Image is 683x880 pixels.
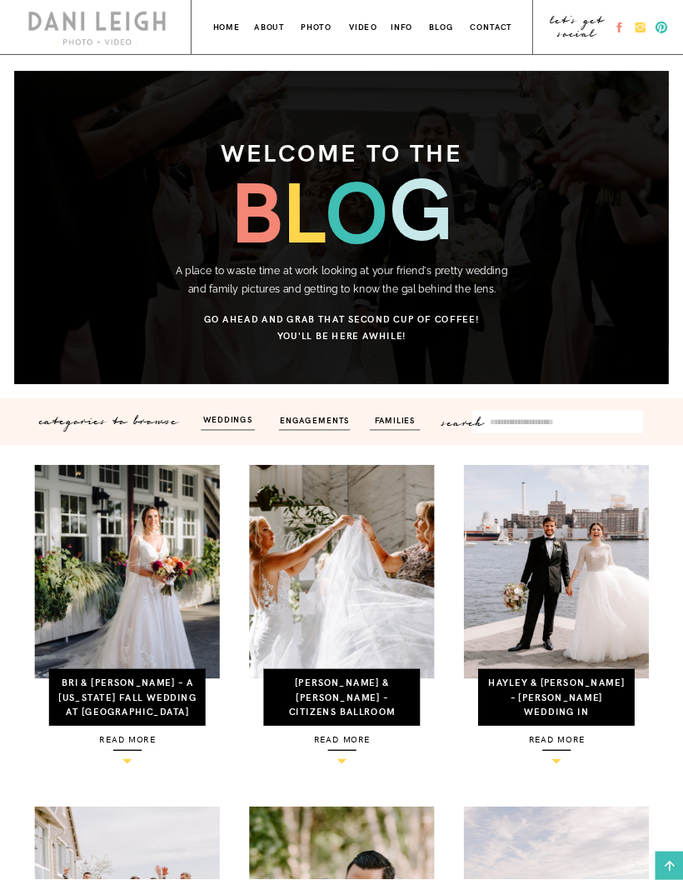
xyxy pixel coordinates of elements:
a: Hayley & [PERSON_NAME] – [PERSON_NAME] Wedding in [GEOGRAPHIC_DATA], [GEOGRAPHIC_DATA] [488,675,625,746]
a: families [367,413,423,427]
p: A place to waste time at work looking at your friend's pretty wedding and family pictures and get... [173,262,510,302]
a: about [254,19,286,31]
a: info [391,19,415,31]
a: photo [301,19,332,31]
a: VIDEO [349,19,379,31]
a: engagements [276,413,354,427]
a: blog [429,19,456,31]
h3: welcome to the [156,130,529,163]
a: Bri & [PERSON_NAME] – A [US_STATE] Fall Wedding at [GEOGRAPHIC_DATA] [58,675,197,717]
h3: b [230,164,307,246]
p: search [442,412,496,425]
h3: Go ahead and grab that second cup of coffee! You'll be here awhile! [128,311,556,340]
p: categories to browse [40,411,187,424]
a: read more [264,731,420,746]
a: [PERSON_NAME] & [PERSON_NAME] – Citizens Ballroom Wedding [PERSON_NAME] MD [273,675,411,746]
a: let's get social [549,17,606,37]
a: read more [49,731,205,746]
h3: o [325,164,410,252]
a: read more [479,731,635,746]
h3: l [282,164,347,251]
a: weddings [193,412,262,426]
h3: g [389,161,453,250]
a: contact [470,19,515,31]
a: home [213,19,242,31]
